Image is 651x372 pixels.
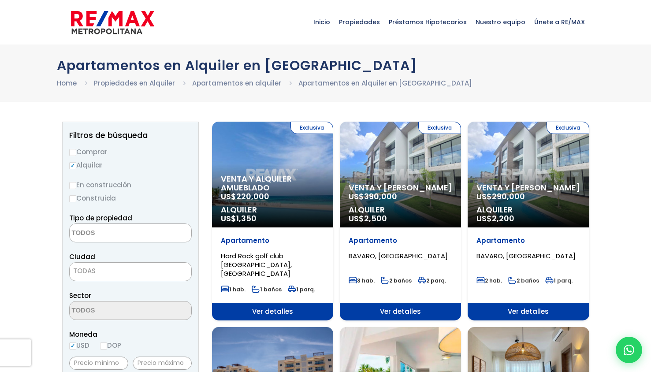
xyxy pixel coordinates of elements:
span: 2 hab. [476,277,502,284]
span: 290,000 [492,191,525,202]
p: Apartamento [349,236,452,245]
p: Apartamento [476,236,580,245]
span: Ver detalles [468,303,589,320]
span: BAVARO, [GEOGRAPHIC_DATA] [476,251,576,260]
p: Apartamento [221,236,324,245]
label: En construcción [69,179,192,190]
span: Exclusiva [418,122,461,134]
textarea: Search [70,224,155,243]
input: En construcción [69,182,76,189]
span: 1 parq. [545,277,573,284]
span: US$ [221,191,269,202]
a: Exclusiva Venta y alquiler amueblado US$220,000 Alquiler US$1,350 Apartamento Hard Rock golf club... [212,122,333,320]
label: DOP [100,340,121,351]
span: US$ [476,213,514,224]
span: 390,000 [364,191,397,202]
h2: Filtros de búsqueda [69,131,192,140]
span: US$ [349,191,397,202]
span: Préstamos Hipotecarios [384,9,471,35]
span: TODAS [69,262,192,281]
span: 1 parq. [288,286,315,293]
span: 1 hab. [221,286,246,293]
span: 1,350 [236,213,257,224]
label: USD [69,340,89,351]
a: Apartamentos en alquiler [192,78,281,88]
span: 220,000 [236,191,269,202]
span: Venta y [PERSON_NAME] [476,183,580,192]
a: Propiedades en Alquiler [94,78,175,88]
span: US$ [349,213,387,224]
span: TODAS [73,266,96,275]
input: Comprar [69,149,76,156]
input: Precio mínimo [69,357,128,370]
span: Alquiler [349,205,452,214]
span: Tipo de propiedad [69,213,132,223]
span: 2 baños [381,277,412,284]
span: 1 baños [252,286,282,293]
span: Nuestro equipo [471,9,530,35]
span: Moneda [69,329,192,340]
span: Inicio [309,9,335,35]
label: Alquilar [69,160,192,171]
span: Ver detalles [340,303,461,320]
span: Sector [69,291,91,300]
span: Alquiler [476,205,580,214]
span: 2 parq. [418,277,446,284]
input: USD [69,342,76,350]
span: 2,500 [364,213,387,224]
span: Exclusiva [547,122,589,134]
span: 2 baños [508,277,539,284]
label: Construida [69,193,192,204]
label: Comprar [69,146,192,157]
span: Hard Rock golf club [GEOGRAPHIC_DATA], [GEOGRAPHIC_DATA] [221,251,292,278]
span: TODAS [70,265,191,277]
span: Ciudad [69,252,95,261]
li: Apartamentos en Alquiler en [GEOGRAPHIC_DATA] [298,78,472,89]
span: Ver detalles [212,303,333,320]
span: Alquiler [221,205,324,214]
span: Exclusiva [290,122,333,134]
span: US$ [476,191,525,202]
a: Exclusiva Venta y [PERSON_NAME] US$290,000 Alquiler US$2,200 Apartamento BAVARO, [GEOGRAPHIC_DATA... [468,122,589,320]
img: remax-metropolitana-logo [71,9,154,36]
input: Alquilar [69,162,76,169]
textarea: Search [70,301,155,320]
span: BAVARO, [GEOGRAPHIC_DATA] [349,251,448,260]
input: DOP [100,342,107,350]
span: Venta y alquiler amueblado [221,175,324,192]
span: Propiedades [335,9,384,35]
a: Home [57,78,77,88]
span: Únete a RE/MAX [530,9,589,35]
a: Exclusiva Venta y [PERSON_NAME] US$390,000 Alquiler US$2,500 Apartamento BAVARO, [GEOGRAPHIC_DATA... [340,122,461,320]
input: Construida [69,195,76,202]
span: US$ [221,213,257,224]
h1: Apartamentos en Alquiler en [GEOGRAPHIC_DATA] [57,58,595,73]
span: Venta y [PERSON_NAME] [349,183,452,192]
input: Precio máximo [133,357,192,370]
span: 2,200 [492,213,514,224]
span: 3 hab. [349,277,375,284]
